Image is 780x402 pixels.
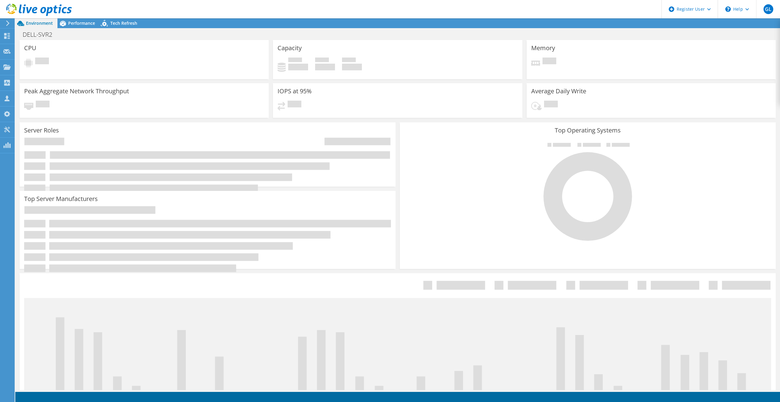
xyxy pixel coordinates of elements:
span: Pending [288,101,301,109]
h3: Peak Aggregate Network Throughput [24,88,129,95]
h4: 0 GiB [315,64,335,70]
h3: Average Daily Write [531,88,586,95]
h3: IOPS at 95% [278,88,312,95]
span: Pending [36,101,50,109]
h3: Memory [531,45,555,51]
h3: Top Operating Systems [404,127,771,134]
span: Pending [35,58,49,66]
span: Pending [544,101,558,109]
h4: 0 GiB [342,64,362,70]
h4: 0 GiB [288,64,308,70]
span: Free [315,58,329,64]
h3: Capacity [278,45,302,51]
h1: DELL-SVR2 [20,31,62,38]
h3: Server Roles [24,127,59,134]
h3: CPU [24,45,36,51]
span: GL [763,4,773,14]
span: Tech Refresh [110,20,137,26]
span: Total [342,58,356,64]
svg: \n [725,6,731,12]
span: Used [288,58,302,64]
h3: Top Server Manufacturers [24,195,98,202]
span: Pending [543,58,556,66]
span: Performance [68,20,95,26]
span: Environment [26,20,53,26]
